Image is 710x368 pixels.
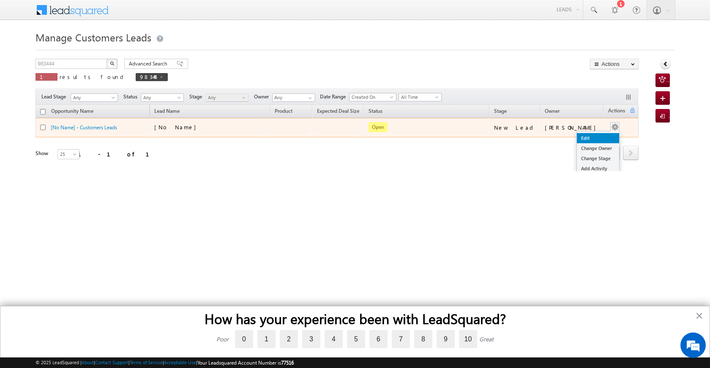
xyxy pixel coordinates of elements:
[71,94,115,101] span: Any
[302,330,320,348] label: 3
[40,109,46,114] input: Check all records
[129,60,170,68] span: Advanced Search
[115,260,153,272] em: Start Chat
[35,150,51,157] div: Show
[14,44,35,55] img: d_60004797649_company_0_60004797649
[44,44,142,55] div: Chat with us now
[11,78,154,253] textarea: Type your message and hit 'Enter'
[320,93,349,101] span: Date Range
[399,93,439,101] span: All Time
[40,73,53,80] span: 1
[577,153,619,164] a: Change Stage
[577,133,619,143] a: Edit
[695,309,703,322] button: Close
[235,330,253,348] label: 0
[95,360,128,365] a: Contact Support
[130,360,163,365] a: Terms of Service
[139,4,159,25] div: Minimize live chat window
[35,30,151,44] span: Manage Customers Leads
[494,124,536,131] div: New Lead
[254,93,272,101] span: Owner
[140,73,155,80] span: 983444
[392,330,410,348] label: 7
[577,164,619,174] a: Add Activity
[60,73,127,80] span: results found
[272,93,315,102] input: Type to Search
[304,94,314,102] a: Show All Items
[604,106,629,117] span: Actions
[35,359,294,367] span: © 2025 LeadSquared | | | | |
[141,94,181,101] span: Any
[216,335,229,343] div: Poor
[58,150,80,158] span: 25
[414,330,432,348] label: 8
[577,143,619,153] a: Change Owner
[623,146,639,160] span: next
[123,93,141,101] span: Status
[206,94,246,101] span: Any
[275,108,292,114] span: Product
[325,330,343,348] label: 4
[590,59,639,69] button: Actions
[51,108,93,114] span: Opportunity Name
[164,360,196,365] a: Acceptable Use
[281,360,294,366] span: 77516
[317,108,359,114] span: Expected Deal Size
[347,330,365,348] label: 5
[51,124,117,131] a: [No Name] - Customers Leads
[189,93,205,101] span: Stage
[545,124,600,131] div: [PERSON_NAME]
[545,108,560,114] span: Owner
[350,93,393,101] span: Created On
[150,106,184,117] span: Lead Name
[17,311,693,327] h2: How has your experience been with LeadSquared?
[437,330,455,348] label: 9
[494,108,507,114] span: Stage
[82,360,94,365] a: About
[369,122,388,132] span: Open
[41,93,69,101] span: Lead Stage
[257,330,276,348] label: 1
[479,335,494,343] div: Great
[369,330,388,348] label: 6
[197,360,294,366] span: Your Leadsquared Account Number is
[154,123,200,131] span: [No Name]
[459,330,477,348] label: 10
[364,106,387,117] a: Status
[78,149,159,159] div: 1 - 1 of 1
[280,330,298,348] label: 2
[110,61,114,65] img: Search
